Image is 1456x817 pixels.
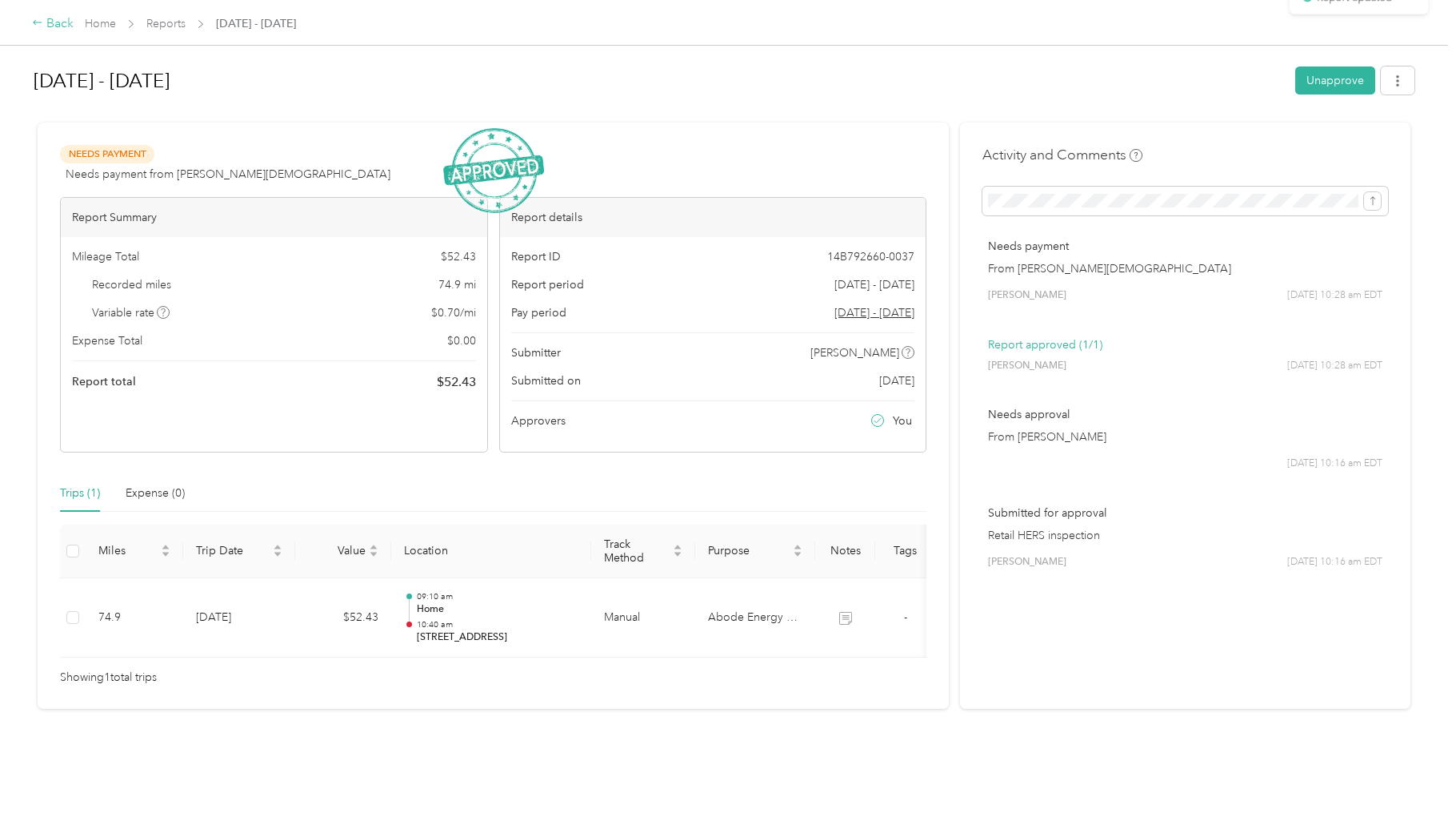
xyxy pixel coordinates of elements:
span: [DATE] 10:28 am EDT [1287,288,1382,303]
a: Reports [146,17,186,30]
span: Trip Date [196,544,270,557]
p: Needs payment [988,238,1382,255]
div: Expense (0) [126,485,185,502]
span: 14B792660-0037 [827,248,914,265]
span: Variable rate [92,304,170,321]
th: Notes [815,525,875,578]
span: $ 0.70 / mi [431,304,476,321]
span: caret-up [369,542,378,552]
span: You [893,413,912,429]
span: caret-down [161,549,170,559]
div: Back [32,14,74,34]
span: Report period [511,276,584,293]
span: Pay period [511,304,566,321]
span: - [904,610,907,624]
h1: Sep 1 - 30, 2025 [34,62,1284,100]
th: Purpose [695,525,815,578]
span: caret-up [673,542,682,552]
img: ApprovedStamp [443,128,544,214]
span: caret-down [273,549,282,559]
span: [DATE] - [DATE] [834,276,914,293]
td: $52.43 [295,578,391,658]
iframe: Everlance-gr Chat Button Frame [1366,727,1456,817]
span: Mileage Total [72,248,139,265]
span: Needs Payment [60,145,154,163]
span: Approvers [511,413,566,429]
a: Home [85,17,116,30]
span: caret-up [161,542,170,552]
p: Retail HERS inspection [988,527,1382,544]
span: [DATE] - [DATE] [216,15,296,32]
span: Report total [72,373,136,390]
p: Home [417,602,578,617]
span: Submitter [511,344,561,361]
span: Recorded miles [92,276,171,293]
button: Unapprove [1295,66,1375,95]
span: Needs payment from [PERSON_NAME][DEMOGRAPHIC_DATA] [66,166,390,183]
span: caret-up [273,542,282,552]
p: From [PERSON_NAME][DEMOGRAPHIC_DATA] [988,260,1382,277]
span: [DATE] 10:28 am EDT [1287,359,1382,373]
th: Location [391,525,591,578]
p: Needs approval [988,406,1382,423]
p: Submitted for approval [988,505,1382,521]
p: From [PERSON_NAME] [988,429,1382,445]
span: [DATE] 10:16 am EDT [1287,457,1382,471]
td: [DATE] [183,578,295,658]
span: Report ID [511,248,561,265]
div: Trips (1) [60,485,100,502]
p: 09:10 am [417,591,578,602]
span: caret-down [673,549,682,559]
p: 10:40 am [417,619,578,630]
th: Miles [86,525,183,578]
span: [DATE] 10:16 am EDT [1287,555,1382,569]
span: 74.9 mi [438,276,476,293]
th: Trip Date [183,525,295,578]
td: 74.9 [86,578,183,658]
p: Report updated [1308,22,1404,42]
p: Report approved (1/1) [988,336,1382,353]
span: Value [308,544,366,557]
th: Value [295,525,391,578]
span: Miles [98,544,158,557]
span: Submitted on [511,372,581,389]
span: [PERSON_NAME] [810,344,899,361]
div: Report Summary [61,198,487,237]
span: $ 52.43 [437,372,476,392]
th: Track Method [591,525,695,578]
span: caret-down [793,549,802,559]
span: $ 52.43 [441,248,476,265]
span: $ 0.00 [447,332,476,349]
div: Report details [500,198,926,237]
span: [PERSON_NAME] [988,288,1066,303]
span: Purpose [708,544,790,557]
th: Tags [875,525,935,578]
span: Go to pay period [834,304,914,321]
h4: Activity and Comments [982,145,1142,165]
p: [STREET_ADDRESS] [417,630,578,645]
span: [PERSON_NAME] [988,359,1066,373]
span: caret-down [369,549,378,559]
span: caret-up [793,542,802,552]
span: Expense Total [72,332,142,349]
span: Showing 1 total trips [60,669,157,686]
td: Manual [591,578,695,658]
span: [DATE] [879,372,914,389]
span: [PERSON_NAME] [988,555,1066,569]
span: Track Method [604,537,670,565]
td: Abode Energy Management [695,578,815,658]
